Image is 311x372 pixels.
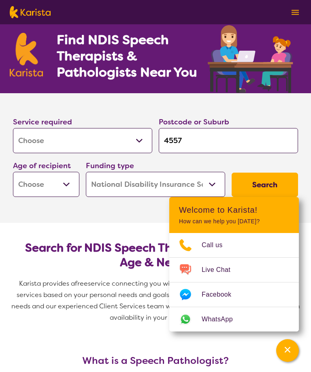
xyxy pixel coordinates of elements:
[86,161,134,171] label: Funding type
[169,233,299,331] ul: Choose channel
[232,173,298,197] button: Search
[159,117,229,127] label: Postcode or Suburb
[19,279,75,288] span: Karista provides a
[202,289,241,301] span: Facebook
[13,117,72,127] label: Service required
[57,32,207,80] h1: Find NDIS Speech Therapists & Pathologists Near You
[75,279,88,288] span: free
[179,205,289,215] h2: Welcome to Karista!
[11,279,302,322] span: service connecting you with Speech Pathologists and other NDIS services based on your personal ne...
[201,22,301,93] img: speech-therapy
[202,239,232,251] span: Call us
[159,128,298,153] input: Type
[202,313,243,325] span: WhatsApp
[276,339,299,362] button: Channel Menu
[13,161,71,171] label: Age of recipient
[10,355,301,366] h3: What is a Speech Pathologist?
[10,33,43,77] img: Karista logo
[169,197,299,331] div: Channel Menu
[202,264,240,276] span: Live Chat
[179,218,289,225] p: How can we help you [DATE]?
[292,10,299,15] img: menu
[19,241,292,270] h2: Search for NDIS Speech Therapists by Location, Age & Needs
[169,307,299,331] a: Web link opens in a new tab.
[10,6,51,18] img: Karista logo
